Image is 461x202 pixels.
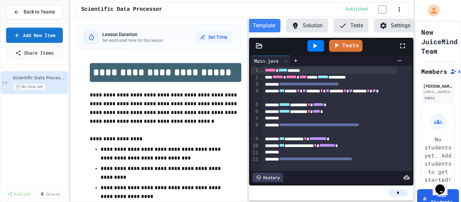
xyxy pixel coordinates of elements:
[421,3,441,18] div: My Account
[13,75,67,81] span: Scientific Data Processor
[251,170,259,183] div: 13
[423,89,453,94] div: [EMAIL_ADDRESS][DOMAIN_NAME]
[252,173,283,182] div: History
[423,95,436,101] div: Admin
[433,175,454,195] iframe: chat widget
[251,122,259,136] div: 8
[421,27,458,56] h1: New JuiceMind Team
[346,5,395,13] div: Content is published and visible to students
[13,84,46,90] span: No time set
[251,108,259,115] div: 6
[421,67,447,76] h2: Members
[251,156,259,170] div: 12
[6,46,63,60] a: Share Items
[251,74,259,81] div: 2
[329,40,362,52] a: Tests
[251,57,282,64] div: Main.java
[251,88,259,102] div: 4
[251,149,259,156] div: 11
[6,28,63,43] a: Add New Item
[286,19,328,32] button: Solution
[423,83,453,89] div: [PERSON_NAME]
[251,142,259,149] div: 10
[251,81,259,88] div: 3
[425,135,452,184] p: No students yet. Add students to get started!
[259,67,263,73] span: Fold line
[370,5,395,13] input: publish toggle
[251,67,259,74] div: 1
[346,7,368,12] span: Published
[24,8,55,16] span: Back to Teams
[81,5,162,13] span: Scientific Data Processor
[251,115,259,122] div: 7
[36,189,64,199] a: Delete
[251,102,259,108] div: 5
[102,31,163,38] h3: Lesson Duration
[102,38,163,43] p: Set estimated time for this lesson
[195,31,233,43] button: Set Time
[5,189,33,199] a: Publish
[247,19,280,32] button: Template
[259,75,263,80] span: Fold line
[333,19,369,32] button: Tests
[374,19,416,32] button: Settings
[251,136,259,142] div: 9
